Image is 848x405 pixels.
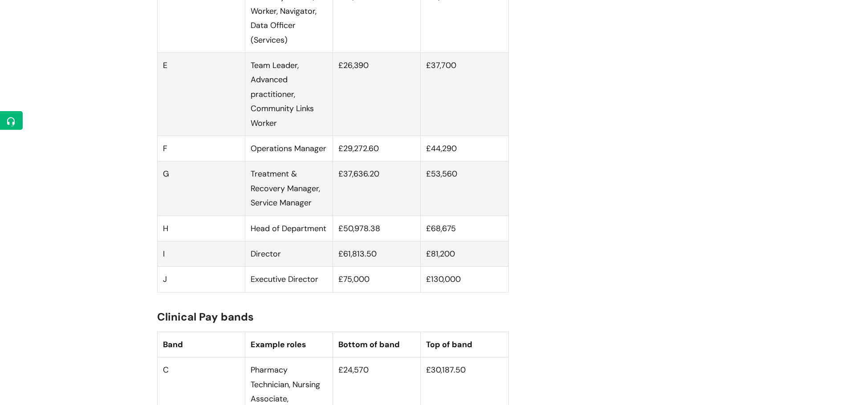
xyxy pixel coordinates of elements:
[245,161,333,216] td: Treatment & Recovery Manager, Service Manager
[245,267,333,292] td: Executive Director
[421,53,508,136] td: £37,700
[157,332,245,357] th: Band
[157,267,245,292] td: J
[245,332,333,357] th: Example roles
[333,216,421,241] td: £50,978.38
[421,161,508,216] td: £53,560
[333,136,421,161] td: £29,272.60
[157,161,245,216] td: G
[333,267,421,292] td: £75,000
[157,136,245,161] td: F
[157,310,254,324] span: Clinical Pay bands
[421,216,508,241] td: £68,675
[333,241,421,266] td: £61,813.50
[157,216,245,241] td: H
[157,53,245,136] td: E
[421,241,508,266] td: £81,200
[333,332,421,357] th: Bottom of band
[245,136,333,161] td: Operations Manager
[245,53,333,136] td: Team Leader, Advanced practitioner, Community Links Worker
[245,216,333,241] td: Head of Department
[333,53,421,136] td: £26,390
[421,136,508,161] td: £44,290
[333,161,421,216] td: £37,636.20
[245,241,333,266] td: Director
[157,241,245,266] td: I
[421,267,508,292] td: £130,000
[421,332,508,357] th: Top of band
